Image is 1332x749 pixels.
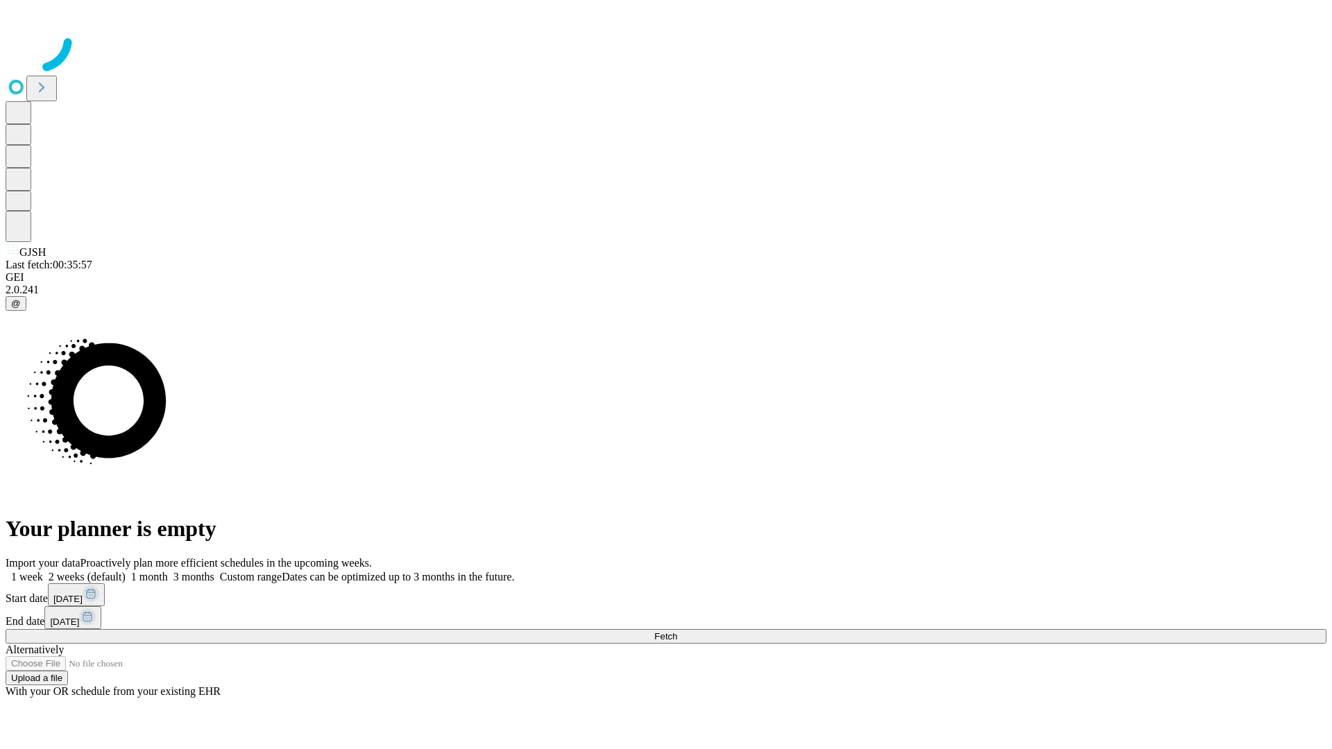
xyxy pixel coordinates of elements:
[6,259,92,270] span: Last fetch: 00:35:57
[49,571,126,583] span: 2 weeks (default)
[6,271,1326,284] div: GEI
[173,571,214,583] span: 3 months
[53,594,83,604] span: [DATE]
[6,296,26,311] button: @
[6,671,68,685] button: Upload a file
[6,629,1326,644] button: Fetch
[11,298,21,309] span: @
[131,571,168,583] span: 1 month
[50,617,79,627] span: [DATE]
[6,557,80,569] span: Import your data
[654,631,677,642] span: Fetch
[6,284,1326,296] div: 2.0.241
[19,246,46,258] span: GJSH
[6,606,1326,629] div: End date
[282,571,514,583] span: Dates can be optimized up to 3 months in the future.
[44,606,101,629] button: [DATE]
[220,571,282,583] span: Custom range
[6,516,1326,542] h1: Your planner is empty
[11,571,43,583] span: 1 week
[6,583,1326,606] div: Start date
[6,644,64,655] span: Alternatively
[6,685,221,697] span: With your OR schedule from your existing EHR
[48,583,105,606] button: [DATE]
[80,557,372,569] span: Proactively plan more efficient schedules in the upcoming weeks.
